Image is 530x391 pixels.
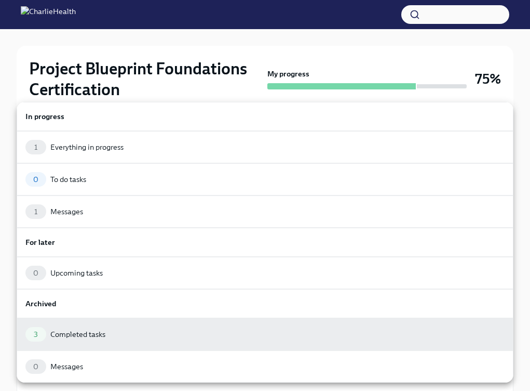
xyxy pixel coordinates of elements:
a: 3Completed tasks [17,318,513,350]
span: 0 [27,363,45,371]
span: 1 [28,208,44,216]
a: 0To do tasks [17,163,513,196]
a: For later [17,228,513,257]
h6: In progress [25,111,505,122]
span: 1 [28,144,44,151]
span: 0 [27,176,45,184]
a: In progress [17,102,513,131]
a: 0Messages [17,350,513,383]
span: 0 [27,269,45,277]
div: Completed tasks [50,329,105,340]
div: To do tasks [50,174,86,185]
div: Everything in progress [50,142,124,152]
div: Messages [50,361,83,372]
a: 1Everything in progress [17,131,513,163]
h6: For later [25,237,505,248]
a: 0Upcoming tasks [17,257,513,289]
span: 3 [28,331,44,338]
h6: Archived [25,298,505,309]
a: Archived [17,289,513,318]
a: 1Messages [17,196,513,228]
div: Upcoming tasks [50,268,103,278]
div: Messages [50,206,83,217]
